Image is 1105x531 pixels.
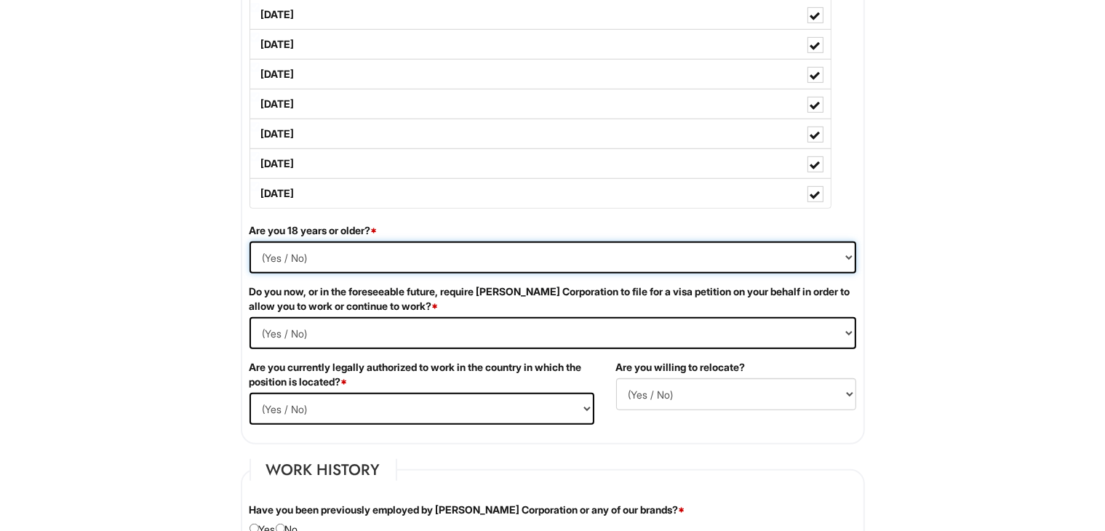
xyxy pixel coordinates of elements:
label: Are you currently legally authorized to work in the country in which the position is located? [250,360,594,389]
label: [DATE] [250,89,831,119]
label: [DATE] [250,149,831,178]
select: (Yes / No) [250,241,856,274]
label: [DATE] [250,30,831,59]
label: Have you been previously employed by [PERSON_NAME] Corporation or any of our brands? [250,503,685,517]
select: (Yes / No) [250,317,856,349]
select: (Yes / No) [616,378,856,410]
label: Do you now, or in the foreseeable future, require [PERSON_NAME] Corporation to file for a visa pe... [250,284,856,314]
legend: Work History [250,459,397,481]
label: Are you willing to relocate? [616,360,746,375]
label: [DATE] [250,179,831,208]
label: [DATE] [250,60,831,89]
select: (Yes / No) [250,393,594,425]
label: [DATE] [250,119,831,148]
label: Are you 18 years or older? [250,223,378,238]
